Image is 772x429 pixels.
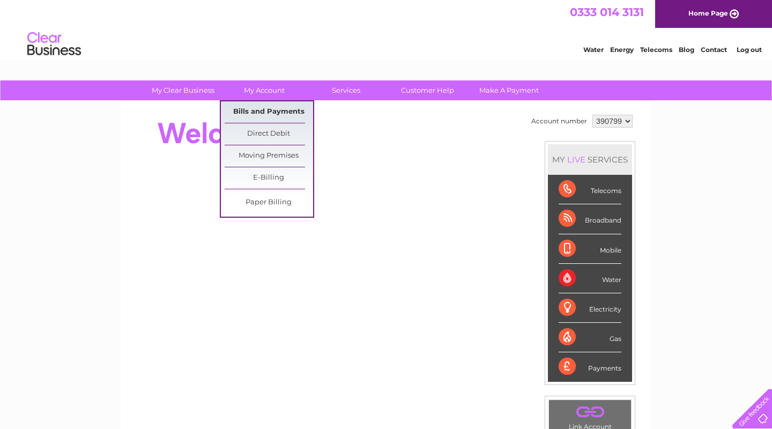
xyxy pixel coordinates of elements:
[559,352,621,381] div: Payments
[559,234,621,264] div: Mobile
[565,154,588,165] div: LIVE
[225,145,313,167] a: Moving Premises
[570,5,644,19] a: 0333 014 3131
[225,167,313,189] a: E-Billing
[559,323,621,352] div: Gas
[701,46,727,54] a: Contact
[559,293,621,323] div: Electricity
[220,80,309,100] a: My Account
[27,28,81,61] img: logo.png
[610,46,634,54] a: Energy
[225,123,313,145] a: Direct Debit
[583,46,604,54] a: Water
[640,46,672,54] a: Telecoms
[737,46,762,54] a: Log out
[225,101,313,123] a: Bills and Payments
[529,112,590,130] td: Account number
[679,46,694,54] a: Blog
[548,144,632,175] div: MY SERVICES
[465,80,553,100] a: Make A Payment
[559,264,621,293] div: Water
[133,6,640,52] div: Clear Business is a trading name of Verastar Limited (registered in [GEOGRAPHIC_DATA] No. 3667643...
[302,80,390,100] a: Services
[225,192,313,213] a: Paper Billing
[383,80,472,100] a: Customer Help
[559,204,621,234] div: Broadband
[552,403,628,421] a: .
[139,80,227,100] a: My Clear Business
[559,175,621,204] div: Telecoms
